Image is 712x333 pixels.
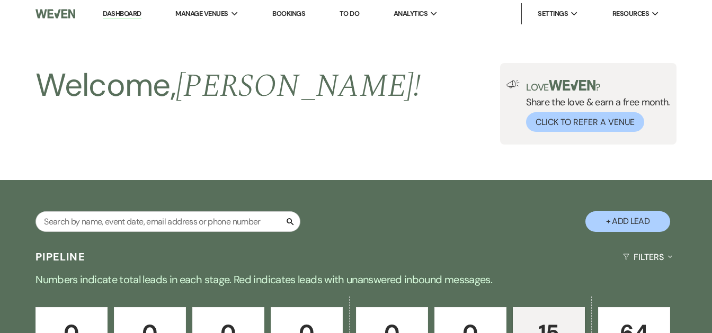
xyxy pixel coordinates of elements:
[585,211,670,232] button: + Add Lead
[175,8,228,19] span: Manage Venues
[35,211,300,232] input: Search by name, event date, email address or phone number
[35,249,85,264] h3: Pipeline
[619,243,677,271] button: Filters
[394,8,428,19] span: Analytics
[538,8,568,19] span: Settings
[272,9,305,18] a: Bookings
[176,62,421,111] span: [PERSON_NAME] !
[526,80,670,92] p: Love ?
[612,8,649,19] span: Resources
[103,9,141,19] a: Dashboard
[506,80,520,88] img: loud-speaker-illustration.svg
[340,9,359,18] a: To Do
[526,112,644,132] button: Click to Refer a Venue
[549,80,596,91] img: weven-logo-green.svg
[35,63,421,109] h2: Welcome,
[520,80,670,132] div: Share the love & earn a free month.
[35,3,75,25] img: Weven Logo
